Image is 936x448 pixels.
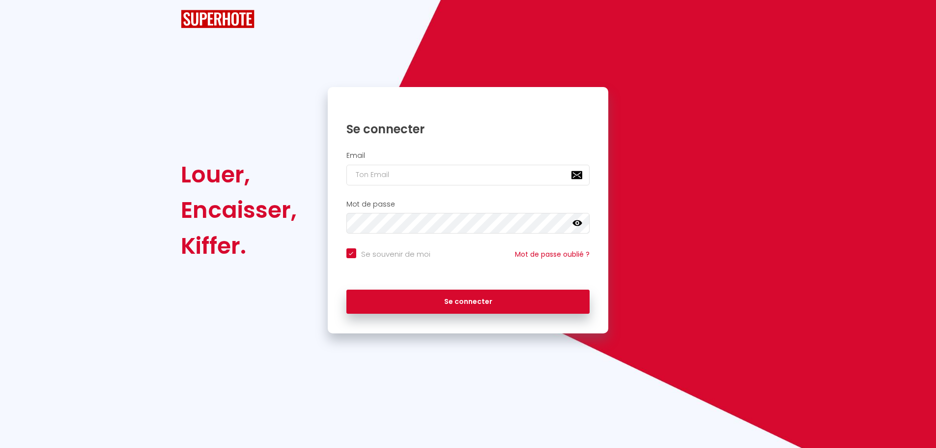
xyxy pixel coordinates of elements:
[181,228,297,264] div: Kiffer.
[346,121,590,137] h1: Se connecter
[181,10,255,28] img: SuperHote logo
[346,165,590,185] input: Ton Email
[515,249,590,259] a: Mot de passe oublié ?
[346,200,590,209] h2: Mot de passe
[346,151,590,160] h2: Email
[181,157,297,192] div: Louer,
[181,192,297,228] div: Encaisser,
[346,290,590,314] button: Se connecter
